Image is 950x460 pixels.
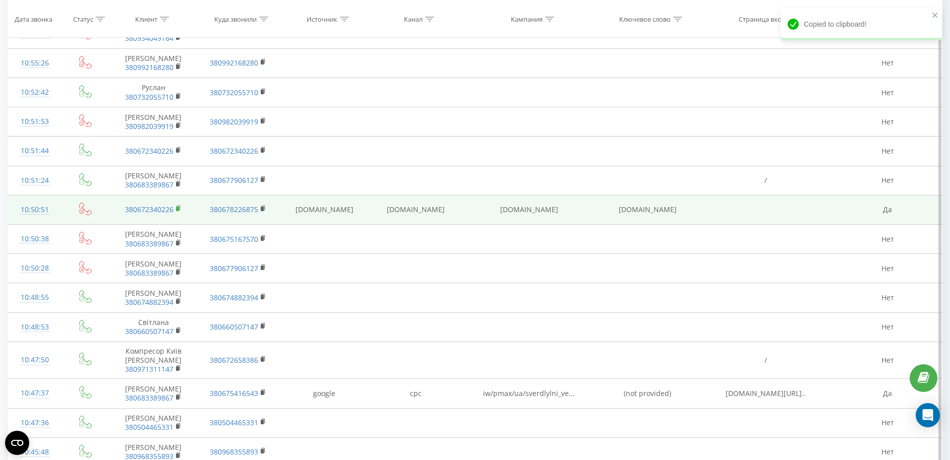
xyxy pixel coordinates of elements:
td: [PERSON_NAME] [109,254,198,283]
td: [PERSON_NAME] [109,107,198,137]
td: [PERSON_NAME] [109,166,198,195]
td: [DOMAIN_NAME] [461,195,597,224]
div: 10:50:51 [18,200,52,220]
td: Нет [834,283,942,312]
button: Open CMP widget [5,431,29,455]
a: 380968355893 [210,447,258,456]
div: 10:47:36 [18,413,52,433]
td: [DOMAIN_NAME] [278,195,370,224]
a: 380683389867 [125,268,173,278]
div: Дата звонка [15,15,52,23]
a: 380675167570 [210,234,258,244]
div: Статус [73,15,93,23]
td: [DOMAIN_NAME] [597,195,698,224]
td: google [278,379,370,408]
a: 380504465331 [210,418,258,427]
a: 380672658386 [210,355,258,365]
td: [PERSON_NAME] [109,225,198,254]
a: 380683389867 [125,239,173,248]
td: / [698,166,834,195]
a: 380674882394 [125,297,173,307]
button: close [932,11,939,21]
a: 380971311147 [125,364,173,374]
td: Нет [834,107,942,137]
a: 380992168280 [125,62,173,72]
a: 380683389867 [125,180,173,189]
td: cpc [370,379,461,408]
a: 380982039919 [125,121,173,131]
div: 10:50:38 [18,229,52,249]
a: 380672340226 [125,146,173,156]
a: 380504465331 [125,422,173,432]
td: [PERSON_NAME] [109,408,198,437]
a: 380672340226 [125,205,173,214]
a: 380674882394 [210,293,258,302]
td: Нет [834,166,942,195]
div: Кампания [511,15,543,23]
span: iw/pmax/ua/sverdlylni_ve... [483,388,575,398]
a: 380677906127 [210,175,258,185]
td: [PERSON_NAME] [109,48,198,78]
div: 10:47:37 [18,383,52,403]
div: 10:51:24 [18,171,52,190]
td: / [698,342,834,379]
td: Нет [834,78,942,107]
div: 10:48:55 [18,288,52,307]
a: 380660507147 [210,322,258,332]
td: Нет [834,225,942,254]
a: 380677906127 [210,264,258,273]
div: 10:55:26 [18,53,52,73]
td: Нет [834,48,942,78]
a: 380732055710 [125,92,173,102]
a: 380732055710 [210,88,258,97]
a: 380672340226 [210,146,258,156]
td: Да [834,195,942,224]
div: Канал [404,15,423,23]
div: Copied to clipboard! [781,8,942,40]
div: 10:47:50 [18,350,52,370]
td: Світлана [109,312,198,342]
a: 380660507147 [125,326,173,336]
div: 10:51:44 [18,141,52,161]
div: Источник [307,15,337,23]
a: 380675416543 [210,388,258,398]
a: 380982039919 [210,117,258,126]
a: 380683389867 [125,393,173,403]
a: 380678226875 [210,205,258,214]
div: 10:50:28 [18,258,52,278]
td: Нет [834,408,942,437]
div: Клиент [135,15,157,23]
td: Нет [834,312,942,342]
div: 10:51:53 [18,112,52,132]
a: 380992168280 [210,58,258,68]
span: [DOMAIN_NAME][URL].. [726,388,806,398]
div: 10:48:53 [18,317,52,337]
a: 380934049164 [125,33,173,43]
td: Нет [834,137,942,166]
div: Куда звонили [214,15,257,23]
td: [PERSON_NAME] [109,283,198,312]
td: [DOMAIN_NAME] [370,195,461,224]
td: Нет [834,254,942,283]
td: Компресор Київ [PERSON_NAME] [109,342,198,379]
td: [PERSON_NAME] [109,379,198,408]
div: Ключевое слово [619,15,671,23]
td: Нет [834,342,942,379]
div: Страница входа [739,15,789,23]
div: 10:52:42 [18,83,52,102]
div: Open Intercom Messenger [916,403,940,427]
td: (not provided) [597,379,698,408]
td: Да [834,379,942,408]
td: Руслан [109,78,198,107]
